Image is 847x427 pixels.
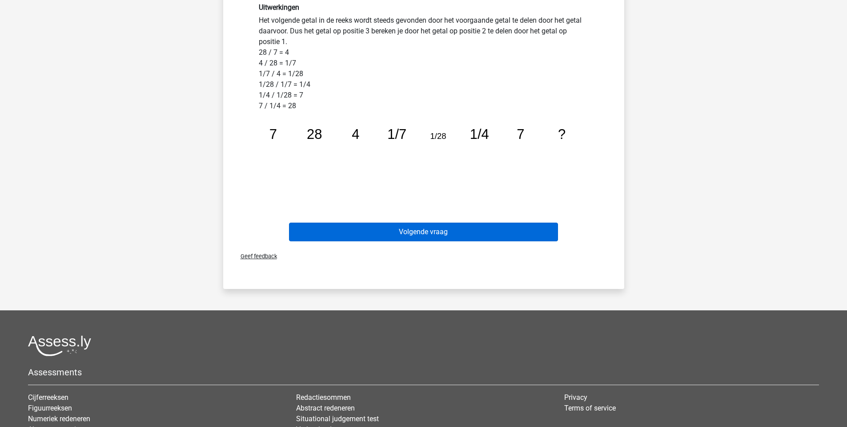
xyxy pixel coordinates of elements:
tspan: 1/4 [470,126,489,142]
a: Situational judgement test [296,415,379,423]
tspan: 7 [269,126,277,142]
a: Cijferreeksen [28,393,68,402]
tspan: ? [558,126,566,142]
a: Abstract redeneren [296,404,355,412]
div: Het volgende getal in de reeks wordt steeds gevonden door het voorgaande getal te delen door het ... [252,3,595,194]
a: Figuurreeksen [28,404,72,412]
img: Assessly logo [28,335,91,356]
button: Volgende vraag [289,223,558,241]
a: Redactiesommen [296,393,351,402]
h5: Assessments [28,367,819,378]
a: Terms of service [564,404,616,412]
tspan: 4 [352,126,359,142]
tspan: 28 [307,126,322,142]
tspan: 1/28 [430,131,446,141]
tspan: 1/7 [387,126,406,142]
h6: Uitwerkingen [259,3,589,12]
a: Numeriek redeneren [28,415,90,423]
tspan: 7 [517,126,524,142]
a: Privacy [564,393,587,402]
span: Geef feedback [233,253,277,260]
